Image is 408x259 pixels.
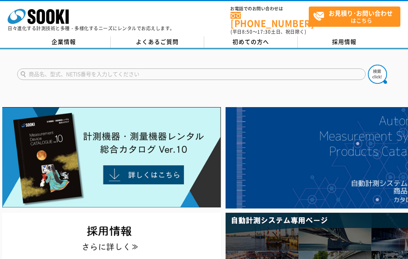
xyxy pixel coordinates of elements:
[204,36,298,48] a: 初めての方へ
[231,28,306,35] span: (平日 ～ 土日、祝日除く)
[368,65,387,84] img: btn_search.png
[232,37,269,46] span: 初めての方へ
[111,36,204,48] a: よくあるご質問
[231,7,309,11] span: お電話でのお問い合わせは
[8,26,175,31] p: 日々進化する計測技術と多種・多様化するニーズにレンタルでお応えします。
[2,107,221,208] img: Catalog Ver10
[309,7,400,27] a: お見積り･お問い合わせはこちら
[17,68,366,80] input: 商品名、型式、NETIS番号を入力してください
[313,7,400,26] span: はこちら
[329,8,393,18] strong: お見積り･お問い合わせ
[298,36,391,48] a: 採用情報
[17,36,111,48] a: 企業情報
[257,28,271,35] span: 17:30
[242,28,253,35] span: 8:50
[231,12,309,28] a: [PHONE_NUMBER]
